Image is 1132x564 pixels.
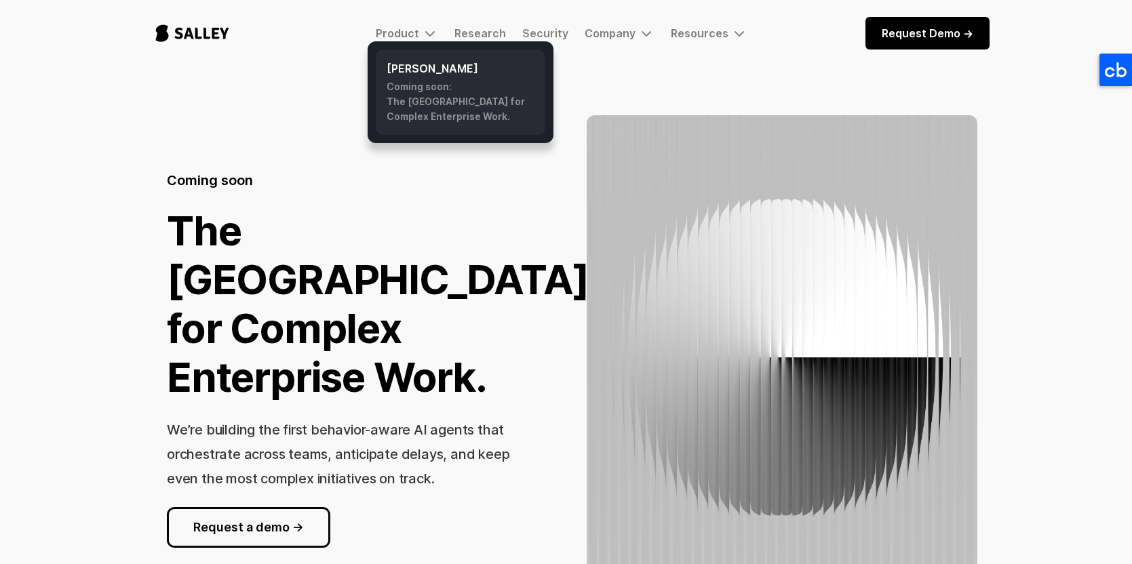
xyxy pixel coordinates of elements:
h6: [PERSON_NAME] [387,60,534,77]
nav: Product [368,41,553,143]
a: Request Demo -> [865,17,990,49]
h3: We’re building the first behavior-aware AI agents that orchestrate across teams, anticipate delay... [167,422,509,487]
h5: Coming soon [167,171,253,190]
a: [PERSON_NAME]Coming soon:The [GEOGRAPHIC_DATA] for Complex Enterprise Work. [376,49,545,135]
div: Resources [671,25,747,41]
a: Security [522,26,568,40]
div: Company [585,25,655,41]
a: home [143,11,241,56]
a: Request a demo -> [167,507,330,548]
div: Company [585,26,636,40]
div: Product [376,26,419,40]
div: Product [376,25,438,41]
div: Resources [671,26,728,40]
h1: The [GEOGRAPHIC_DATA] for Complex Enterprise Work. [167,206,589,401]
a: Research [454,26,506,40]
div: Coming soon: The [GEOGRAPHIC_DATA] for Complex Enterprise Work. [387,79,534,124]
